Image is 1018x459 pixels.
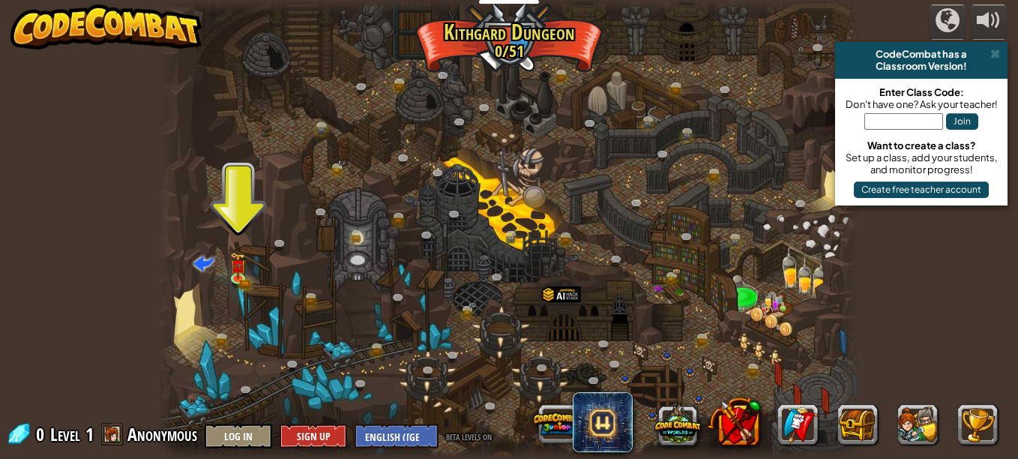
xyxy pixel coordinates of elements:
button: Create free teacher account [854,181,989,198]
span: Level [50,422,80,447]
button: Campaigns [929,4,966,40]
span: 1 [85,422,94,446]
img: CodeCombat - Learn how to code by playing a game [10,4,202,49]
button: Sign Up [280,424,347,448]
div: Set up a class, add your students, and monitor progress! [843,151,1000,175]
div: CodeCombat has a [841,48,1002,60]
div: Enter Class Code: [843,86,1000,98]
span: Anonymous [127,422,197,446]
div: Don't have one? Ask your teacher! [843,98,1000,110]
span: beta levels on [446,429,492,443]
img: portrait.png [469,302,476,308]
img: level-banner-unlock.png [230,253,247,280]
span: 0 [36,422,49,446]
img: portrait.png [339,160,346,166]
button: Adjust volume [970,4,1008,40]
div: Want to create a class? [843,139,1000,151]
img: portrait.png [672,268,680,274]
img: portrait.png [233,262,243,270]
button: Log In [205,424,272,448]
button: Join [946,113,978,130]
div: Classroom Version! [841,60,1002,72]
